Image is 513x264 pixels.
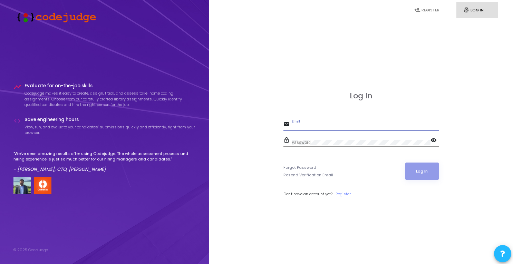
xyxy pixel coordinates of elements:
i: fingerprint [463,7,470,13]
p: Codejudge makes it easy to create, assign, track, and assess take-home coding assignments. Choose... [25,90,196,108]
img: user image [13,177,31,194]
i: person_add [414,7,420,13]
input: Email [292,124,439,129]
mat-icon: lock_outline [283,137,292,145]
a: fingerprintLog In [456,2,498,18]
mat-icon: visibility [430,137,439,145]
button: Log In [405,163,439,180]
h4: Save engineering hours [25,117,196,123]
h3: Log In [283,91,439,100]
h4: Evaluate for on-the-job skills [25,83,196,89]
img: company-logo [34,177,51,194]
span: Don't have an account yet? [283,191,332,197]
div: © 2025 Codejudge [13,247,48,253]
i: code [13,117,21,125]
a: Register [336,191,351,197]
mat-icon: email [283,121,292,129]
p: View, run, and evaluate your candidates’ submissions quickly and efficiently, right from your bro... [25,124,196,136]
p: "We've seen amazing results after using Codejudge. The whole assessment process and hiring experi... [13,151,196,162]
a: person_addRegister [407,2,449,18]
i: timeline [13,83,21,91]
a: Resend Verification Email [283,172,333,178]
em: - [PERSON_NAME], CTO, [PERSON_NAME] [13,166,106,173]
a: Forgot Password [283,165,316,170]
